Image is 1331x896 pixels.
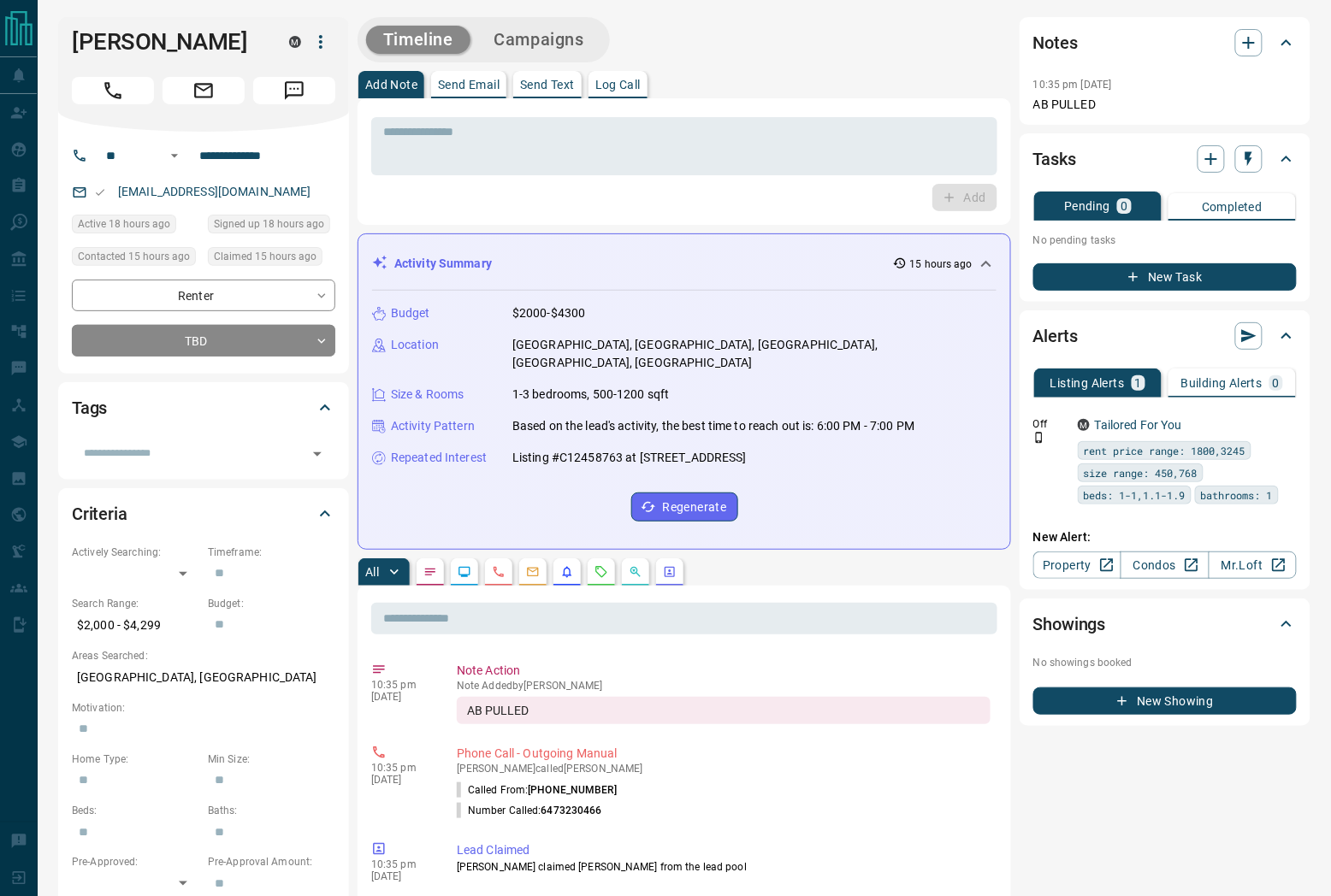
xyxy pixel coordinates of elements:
[289,36,301,48] div: mrloft.ca
[910,256,973,272] p: 15 hours ago
[528,784,617,796] span: [PHONE_NUMBER]
[1033,432,1045,444] svg: Push Notification Only
[1033,96,1297,114] p: AB PULLED
[1033,139,1297,180] div: Tasks
[391,417,475,435] p: Activity Pattern
[72,493,335,534] div: Criteria
[1033,29,1078,56] h2: Notes
[1033,604,1297,645] div: Showings
[520,79,575,91] p: Send Text
[208,803,335,818] p: Baths:
[72,77,154,104] span: Call
[1033,315,1297,357] div: Alerts
[72,387,335,428] div: Tags
[72,596,199,611] p: Search Range:
[457,697,991,724] div: AB PULLED
[394,255,492,273] p: Activity Summary
[663,565,677,579] svg: Agent Actions
[560,565,574,579] svg: Listing Alerts
[1033,551,1121,579] a: Property
[371,691,431,703] p: [DATE]
[512,386,670,404] p: 1-3 bedrooms, 500-1200 sqft
[214,215,324,233] span: Signed up 18 hours ago
[365,566,379,578] p: All
[631,492,738,522] button: Regenerate
[1033,610,1106,638] h2: Showings
[1202,201,1263,213] p: Completed
[1084,442,1245,459] span: rent price range: 1800,3245
[1033,655,1297,670] p: No showings booked
[391,336,439,354] p: Location
[595,565,608,579] svg: Requests
[72,663,335,692] p: [GEOGRAPHIC_DATA], [GEOGRAPHIC_DATA]
[423,565,437,579] svg: Notes
[457,680,991,692] p: Note Added by [PERSON_NAME]
[208,215,335,239] div: Sun Oct 12 2025
[595,79,641,91] p: Log Call
[458,565,471,579] svg: Lead Browsing Activity
[371,774,431,786] p: [DATE]
[72,280,335,311] div: Renter
[457,745,991,763] p: Phone Call - Outgoing Manual
[1181,377,1263,389] p: Building Alerts
[1033,687,1297,715] button: New Showing
[512,449,747,467] p: Listing #C12458763 at [STREET_ADDRESS]
[457,763,991,775] p: [PERSON_NAME] called [PERSON_NAME]
[371,762,431,774] p: 10:35 pm
[208,854,335,869] p: Pre-Approval Amount:
[208,247,335,271] div: Sun Oct 12 2025
[72,500,127,528] h2: Criteria
[371,870,431,882] p: [DATE]
[1095,418,1182,432] a: Tailored For You
[214,248,316,265] span: Claimed 15 hours ago
[391,304,430,322] p: Budget
[526,565,540,579] svg: Emails
[72,394,107,421] h2: Tags
[1084,464,1198,481] span: size range: 450,768
[1033,263,1297,291] button: New Task
[164,145,185,166] button: Open
[72,611,199,640] p: $2,000 - $4,299
[391,386,464,404] p: Size & Rooms
[1078,419,1090,431] div: mrloft.ca
[118,185,311,198] a: [EMAIL_ADDRESS][DOMAIN_NAME]
[1135,377,1142,389] p: 1
[78,248,190,265] span: Contacted 15 hours ago
[208,596,335,611] p: Budget:
[438,79,500,91] p: Send Email
[1121,551,1209,579] a: Condos
[163,77,245,104] span: Email
[72,648,335,663] p: Areas Searched:
[1033,528,1297,546] p: New Alert:
[253,77,335,104] span: Message
[72,803,199,818] p: Beds:
[366,26,470,54] button: Timeline
[72,752,199,767] p: Home Type:
[372,248,997,280] div: Activity Summary15 hours ago
[1033,322,1078,350] h2: Alerts
[457,662,991,680] p: Note Action
[457,782,617,798] p: Called From:
[541,805,602,816] span: 6473230466
[72,28,263,56] h1: [PERSON_NAME]
[457,841,991,859] p: Lead Claimed
[391,449,487,467] p: Repeated Interest
[365,79,417,91] p: Add Note
[72,545,199,560] p: Actively Searching:
[457,803,602,818] p: Number Called:
[492,565,506,579] svg: Calls
[1201,486,1273,504] span: bathrooms: 1
[512,304,585,322] p: $2000-$4300
[1033,145,1076,173] h2: Tasks
[72,325,335,357] div: TBD
[94,186,106,198] svg: Email Valid
[371,858,431,870] p: 10:35 pm
[1064,200,1110,212] p: Pending
[629,565,642,579] svg: Opportunities
[72,215,199,239] div: Sun Oct 12 2025
[72,247,199,271] div: Sun Oct 12 2025
[208,752,335,767] p: Min Size:
[1033,416,1068,432] p: Off
[477,26,601,54] button: Campaigns
[512,417,914,435] p: Based on the lead's activity, the best time to reach out is: 6:00 PM - 7:00 PM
